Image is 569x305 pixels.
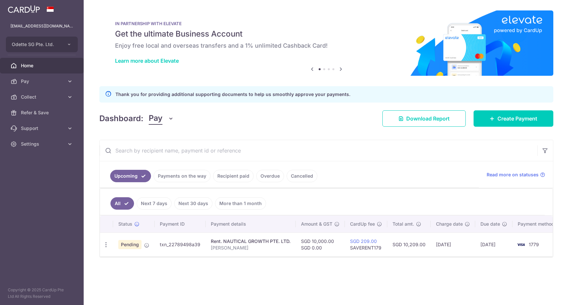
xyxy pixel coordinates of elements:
span: Create Payment [497,115,537,122]
a: Next 7 days [137,197,172,210]
span: Settings [21,141,64,147]
a: Cancelled [287,170,317,182]
a: Recipient paid [213,170,254,182]
input: Search by recipient name, payment id or reference [100,140,537,161]
a: Read more on statuses [487,171,545,178]
td: txn_22789498a39 [155,233,206,256]
iframe: Opens a widget where you can find more information [527,285,562,302]
span: Collect [21,94,64,100]
h6: Enjoy free local and overseas transfers and a 1% unlimited Cashback Card! [115,42,538,50]
span: Odette SG Pte. Ltd. [12,41,60,48]
span: Refer & Save [21,109,64,116]
td: SGD 10,209.00 [387,233,431,256]
img: Bank Card [514,241,527,249]
img: CardUp [8,5,40,13]
th: Payment details [206,216,296,233]
th: Payment method [512,216,562,233]
p: Thank you for providing additional supporting documents to help us smoothly approve your payments. [115,90,350,98]
th: Payment ID [155,216,206,233]
td: [DATE] [475,233,512,256]
a: All [110,197,134,210]
a: Upcoming [110,170,151,182]
button: Odette SG Pte. Ltd. [6,37,78,52]
span: 1779 [529,242,539,247]
span: Due date [480,221,500,227]
span: Support [21,125,64,132]
a: SGD 209.00 [350,238,377,244]
button: Pay [149,112,174,125]
span: Pay [149,112,162,125]
span: CardUp fee [350,221,375,227]
div: Rent. NAUTICAL GROWTH PTE. LTD. [211,238,291,245]
a: Overdue [256,170,284,182]
p: IN PARTNERSHIP WITH ELEVATE [115,21,538,26]
a: More than 1 month [215,197,266,210]
span: Amount & GST [301,221,332,227]
p: [PERSON_NAME] [211,245,291,251]
a: Learn more about Elevate [115,57,179,64]
span: Home [21,62,64,69]
a: Payments on the way [154,170,210,182]
a: Download Report [382,110,466,127]
td: [DATE] [431,233,475,256]
a: Next 30 days [174,197,212,210]
p: [EMAIL_ADDRESS][DOMAIN_NAME] [10,23,73,29]
span: Pending [118,240,142,249]
span: Read more on statuses [487,171,539,178]
span: Pay [21,78,64,85]
img: Renovation banner [99,10,553,76]
span: Status [118,221,132,227]
a: Create Payment [474,110,553,127]
h4: Dashboard: [99,113,143,124]
span: Total amt. [393,221,414,227]
h5: Get the ultimate Business Account [115,29,538,39]
td: SGD 10,000.00 SGD 0.00 [296,233,345,256]
td: SAVERENT179 [345,233,387,256]
span: Download Report [406,115,450,122]
span: Charge date [436,221,463,227]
